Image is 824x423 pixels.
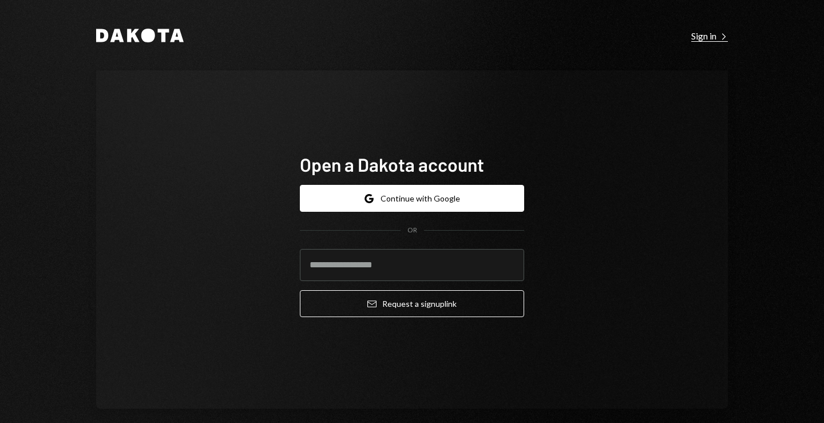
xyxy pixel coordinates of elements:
div: OR [407,226,417,235]
button: Request a signuplink [300,290,524,317]
div: Sign in [691,30,728,42]
a: Sign in [691,29,728,42]
h1: Open a Dakota account [300,153,524,176]
button: Continue with Google [300,185,524,212]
